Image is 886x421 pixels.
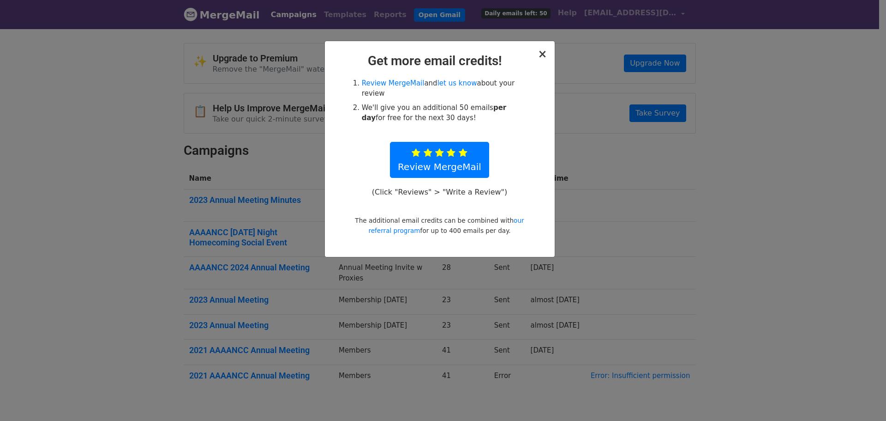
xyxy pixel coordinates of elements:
a: Review MergeMail [362,79,425,87]
small: The additional email credits can be combined with for up to 400 emails per day. [355,217,524,234]
a: let us know [437,79,477,87]
strong: per day [362,104,506,122]
a: our referral program [368,217,524,234]
a: Review MergeMail [390,142,489,178]
iframe: Chat Widget [840,377,886,421]
li: and about your review [362,78,528,99]
span: × [538,48,547,61]
button: Close [538,49,547,60]
p: (Click "Reviews" > "Write a Review") [367,187,512,197]
h2: Get more email credits! [332,53,547,69]
li: We'll give you an additional 50 emails for free for the next 30 days! [362,103,528,123]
